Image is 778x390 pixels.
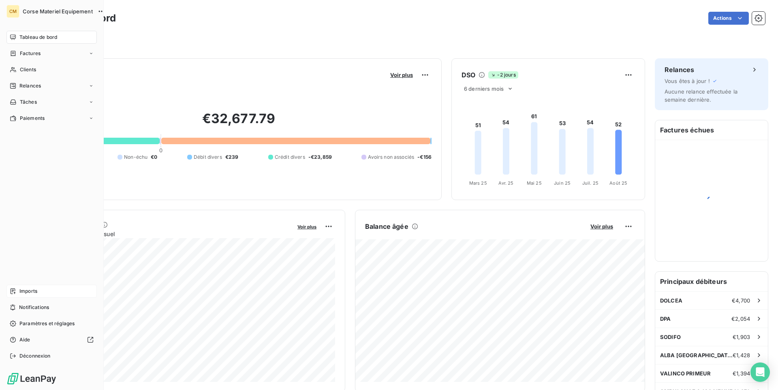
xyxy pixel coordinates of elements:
span: €1,394 [733,370,750,377]
span: Chiffre d'affaires mensuel [46,230,292,238]
tspan: Juin 25 [554,180,571,186]
button: Voir plus [388,71,415,79]
button: Actions [708,12,749,25]
span: €2,054 [731,315,750,322]
tspan: Avr. 25 [498,180,513,186]
span: €1,903 [733,334,750,340]
span: Vous êtes à jour ! [665,78,710,84]
span: Aide [19,336,30,343]
a: Paiements [6,112,97,125]
span: Factures [20,50,41,57]
span: ALBA [GEOGRAPHIC_DATA] [660,352,733,358]
tspan: Mai 25 [527,180,542,186]
a: Relances [6,79,97,92]
span: DPA [660,315,671,322]
span: €239 [225,153,239,161]
span: 0 [159,147,162,153]
img: Logo LeanPay [6,372,57,385]
span: Non-échu [124,153,147,161]
a: Imports [6,285,97,298]
span: Corse Materiel Equipement [23,8,93,15]
span: Voir plus [390,72,413,78]
span: Aucune relance effectuée la semaine dernière. [665,88,737,103]
span: Paiements [20,115,45,122]
span: €1,428 [733,352,750,358]
a: Paramètres et réglages [6,317,97,330]
span: Déconnexion [19,352,51,360]
span: Tableau de bord [19,34,57,41]
span: Clients [20,66,36,73]
h6: Principaux débiteurs [655,272,768,291]
h6: DSO [462,70,475,80]
span: -€156 [417,153,432,161]
h6: Factures échues [655,120,768,140]
a: Aide [6,333,97,346]
button: Voir plus [295,223,319,230]
span: Débit divers [194,153,222,161]
a: Tableau de bord [6,31,97,44]
span: Paramètres et réglages [19,320,75,327]
span: €0 [151,153,157,161]
a: Clients [6,63,97,76]
span: DOLCEA [660,297,682,304]
span: Voir plus [297,224,316,230]
span: VALINCO PRIMEUR [660,370,711,377]
span: Notifications [19,304,49,311]
tspan: Mars 25 [469,180,487,186]
span: Voir plus [590,223,613,230]
a: Factures [6,47,97,60]
div: Open Intercom Messenger [750,362,770,382]
span: Tâches [20,98,37,106]
span: Imports [19,288,37,295]
a: Tâches [6,96,97,109]
h2: €32,677.79 [46,111,432,135]
button: Voir plus [588,223,616,230]
span: Crédit divers [275,153,305,161]
span: €4,700 [732,297,750,304]
span: Avoirs non associés [368,153,414,161]
tspan: Août 25 [609,180,627,186]
div: CM [6,5,19,18]
span: Relances [19,82,41,90]
span: -2 jours [488,71,518,79]
span: SODIFO [660,334,681,340]
tspan: Juil. 25 [582,180,598,186]
span: 6 derniers mois [464,85,504,92]
h6: Relances [665,65,694,75]
h6: Balance âgée [365,222,408,231]
span: -€23,859 [308,153,332,161]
